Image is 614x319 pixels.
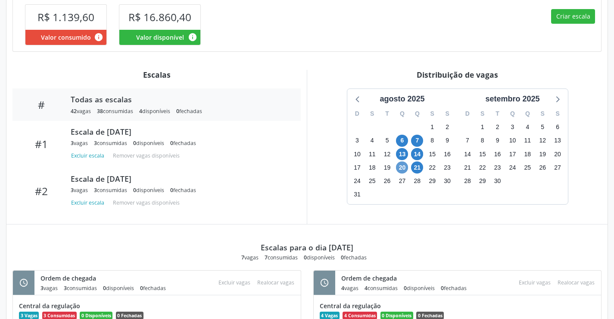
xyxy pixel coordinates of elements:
div: vagas [71,107,91,115]
span: 0 [140,284,143,292]
div: Distribuição de vagas [313,70,602,79]
span: segunda-feira, 25 de agosto de 2025 [366,175,378,187]
span: quinta-feira, 7 de agosto de 2025 [411,135,423,147]
div: S [535,107,550,120]
span: quinta-feira, 14 de agosto de 2025 [411,148,423,160]
div: Escala de [DATE] [71,127,289,136]
span: quarta-feira, 6 de agosto de 2025 [396,135,408,147]
div: agosto 2025 [376,93,428,105]
span: domingo, 28 de setembro de 2025 [461,175,474,187]
div: Escolha as vagas para realocar [254,277,298,288]
div: disponíveis [304,254,335,261]
span: sexta-feira, 5 de setembro de 2025 [536,121,549,133]
span: domingo, 24 de agosto de 2025 [351,175,363,187]
span: quinta-feira, 21 de agosto de 2025 [411,161,423,174]
div: S [550,107,565,120]
div: #1 [19,138,65,150]
span: sábado, 13 de setembro de 2025 [552,135,564,147]
i: Valor consumido por agendamentos feitos para este serviço [94,32,103,42]
span: terça-feira, 12 de agosto de 2025 [381,148,393,160]
div: Escalas para o dia [DATE] [261,243,353,252]
div: Escala de [DATE] [71,174,289,183]
div: Escalas [12,70,301,79]
span: quinta-feira, 11 de setembro de 2025 [521,135,533,147]
div: Q [395,107,410,120]
div: disponíveis [133,186,164,194]
span: domingo, 21 de setembro de 2025 [461,161,474,174]
span: 0 [341,254,344,261]
span: sábado, 9 de agosto de 2025 [441,135,453,147]
span: 4 [139,107,142,115]
span: sábado, 20 de setembro de 2025 [552,148,564,160]
span: quinta-feira, 4 de setembro de 2025 [521,121,533,133]
div: consumidas [365,284,398,292]
span: 0 [304,254,307,261]
span: 4 [365,284,368,292]
span: domingo, 10 de agosto de 2025 [351,148,363,160]
span: 0 [404,284,407,292]
span: sábado, 16 de agosto de 2025 [441,148,453,160]
span: sábado, 6 de setembro de 2025 [552,121,564,133]
span: R$ 1.139,60 [37,10,94,24]
span: R$ 16.860,40 [128,10,191,24]
span: 0 [103,284,106,292]
span: segunda-feira, 15 de setembro de 2025 [477,148,489,160]
span: quinta-feira, 18 de setembro de 2025 [521,148,533,160]
span: 3 [71,186,74,194]
span: quarta-feira, 17 de setembro de 2025 [506,148,518,160]
div: disponíveis [139,107,170,115]
div: S [440,107,455,120]
span: 0 [133,186,136,194]
div: disponíveis [103,284,134,292]
span: domingo, 31 de agosto de 2025 [351,189,363,201]
div: # [19,98,65,111]
span: domingo, 17 de agosto de 2025 [351,161,363,174]
span: Valor consumido [41,33,91,42]
span: segunda-feira, 18 de agosto de 2025 [366,161,378,174]
div: Q [410,107,425,120]
span: 0 [170,186,173,194]
button: Criar escala [551,9,595,24]
span: segunda-feira, 4 de agosto de 2025 [366,135,378,147]
span: terça-feira, 19 de agosto de 2025 [381,161,393,174]
span: sexta-feira, 22 de agosto de 2025 [426,161,438,174]
span: terça-feira, 26 de agosto de 2025 [381,175,393,187]
span: 0 [170,139,173,147]
span: sexta-feira, 12 de setembro de 2025 [536,135,549,147]
div: vagas [41,284,58,292]
div: vagas [71,139,88,147]
span: 3 [41,284,44,292]
span: sexta-feira, 19 de setembro de 2025 [536,148,549,160]
div: consumidas [265,254,298,261]
span: sexta-feira, 15 de agosto de 2025 [426,148,438,160]
span: 0 [133,139,136,147]
span: segunda-feira, 11 de agosto de 2025 [366,148,378,160]
div: vagas [341,284,358,292]
div: Ordem de chegada [341,274,473,283]
div: consumidas [64,284,97,292]
span: 4 [341,284,344,292]
span: 7 [265,254,268,261]
span: Valor disponível [136,33,184,42]
span: sábado, 30 de agosto de 2025 [441,175,453,187]
div: D [350,107,365,120]
span: sexta-feira, 8 de agosto de 2025 [426,135,438,147]
span: quarta-feira, 24 de setembro de 2025 [506,161,518,174]
span: sábado, 2 de agosto de 2025 [441,121,453,133]
div: Escolha as vagas para excluir [515,277,554,288]
div: S [425,107,440,120]
div: fechadas [170,186,196,194]
div: Escolha as vagas para excluir [215,277,254,288]
span: domingo, 3 de agosto de 2025 [351,135,363,147]
span: 42 [71,107,77,115]
span: terça-feira, 30 de setembro de 2025 [492,175,504,187]
span: terça-feira, 5 de agosto de 2025 [381,135,393,147]
div: Q [505,107,520,120]
span: quarta-feira, 20 de agosto de 2025 [396,161,408,174]
span: segunda-feira, 1 de setembro de 2025 [477,121,489,133]
span: sexta-feira, 1 de agosto de 2025 [426,121,438,133]
span: 0 [441,284,444,292]
span: quarta-feira, 27 de agosto de 2025 [396,175,408,187]
div: fechadas [441,284,467,292]
div: setembro 2025 [482,93,543,105]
